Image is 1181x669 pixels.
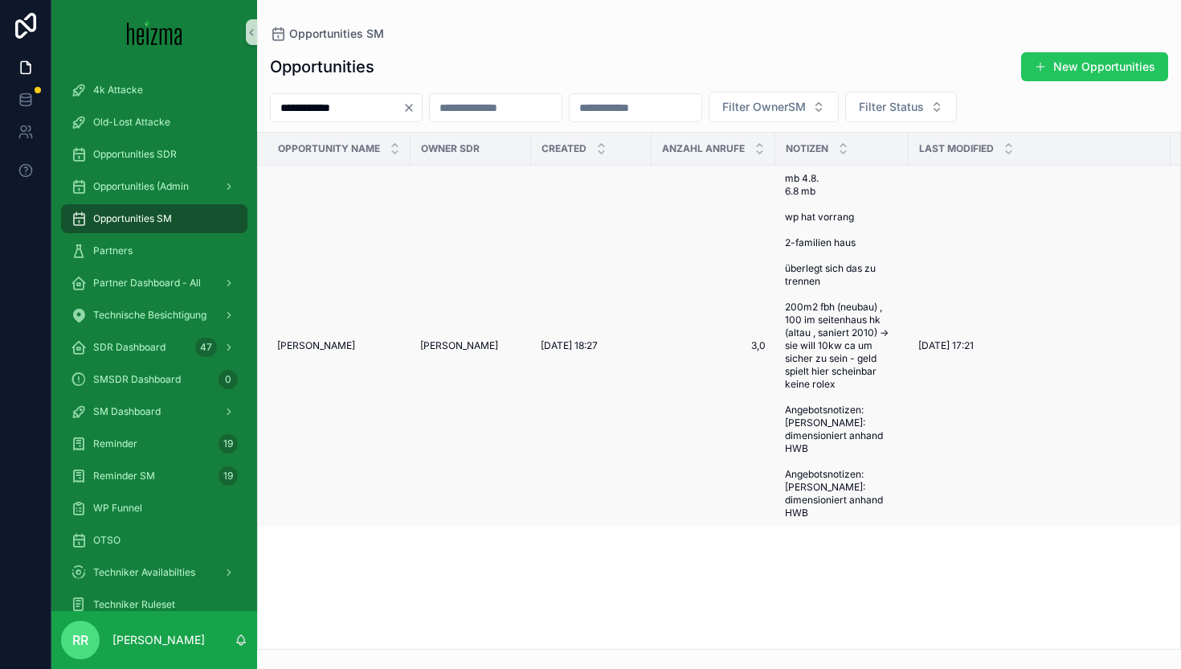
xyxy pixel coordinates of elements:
[918,339,974,352] span: [DATE] 17:21
[61,558,247,587] a: Techniker Availabilties
[61,269,247,298] a: Partner Dashboard - All
[127,19,182,45] img: App logo
[785,172,899,519] a: mb 4.8. 6.8 mb wp hat vorrang 2-familien haus überlegt sich das zu trennen 200m2 fbh (neubau) , 1...
[93,405,161,418] span: SM Dashboard
[219,370,238,389] div: 0
[919,142,994,155] span: Last Modified
[93,84,143,96] span: 4k Attacke
[541,142,586,155] span: Created
[195,338,217,357] div: 47
[93,373,181,386] span: SMSDR Dashboard
[93,470,155,482] span: Reminder SM
[61,462,247,490] a: Reminder SM19
[93,502,142,515] span: WP Funnel
[918,339,1161,352] a: [DATE] 17:21
[93,598,175,611] span: Techniker Ruleset
[61,494,247,523] a: WP Funnel
[270,55,374,78] h1: Opportunities
[61,365,247,394] a: SMSDR Dashboard0
[219,434,238,454] div: 19
[51,64,257,611] div: scrollable content
[93,534,121,547] span: OTSO
[61,236,247,265] a: Partners
[112,632,205,648] p: [PERSON_NAME]
[403,101,422,114] button: Clear
[93,212,172,225] span: Opportunities SM
[661,339,766,352] a: 3,0
[61,333,247,362] a: SDR Dashboard47
[72,630,88,650] span: RR
[421,142,480,155] span: Owner SDR
[61,204,247,233] a: Opportunities SM
[270,26,384,42] a: Opportunities SM
[93,180,189,193] span: Opportunities (Admin
[845,92,957,122] button: Select Button
[93,244,133,257] span: Partners
[93,309,206,322] span: Technische Besichtigung
[61,140,247,169] a: Opportunities SDR
[277,339,355,352] span: [PERSON_NAME]
[420,339,498,352] span: [PERSON_NAME]
[61,429,247,458] a: Reminder19
[1021,52,1168,81] button: New Opportunities
[61,301,247,330] a: Technische Besichtigung
[278,142,380,155] span: Opportunity Name
[93,148,177,161] span: Opportunities SDR
[709,92,839,122] button: Select Button
[61,397,247,426] a: SM Dashboard
[61,590,247,619] a: Techniker Ruleset
[93,341,166,354] span: SDR Dashboard
[420,339,521,352] a: [PERSON_NAME]
[61,76,247,105] a: 4k Attacke
[93,116,170,129] span: Old-Lost Attacke
[61,108,247,137] a: Old-Lost Attacke
[859,99,924,115] span: Filter Status
[541,339,642,352] a: [DATE] 18:27
[277,339,401,352] a: [PERSON_NAME]
[61,172,247,201] a: Opportunities (Admin
[219,466,238,486] div: 19
[93,566,195,579] span: Techniker Availabilties
[662,142,745,155] span: Anzahl Anrufe
[541,339,598,352] span: [DATE] 18:27
[61,526,247,555] a: OTSO
[786,142,828,155] span: Notizen
[722,99,806,115] span: Filter OwnerSM
[93,277,201,289] span: Partner Dashboard - All
[289,26,384,42] span: Opportunities SM
[93,437,137,450] span: Reminder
